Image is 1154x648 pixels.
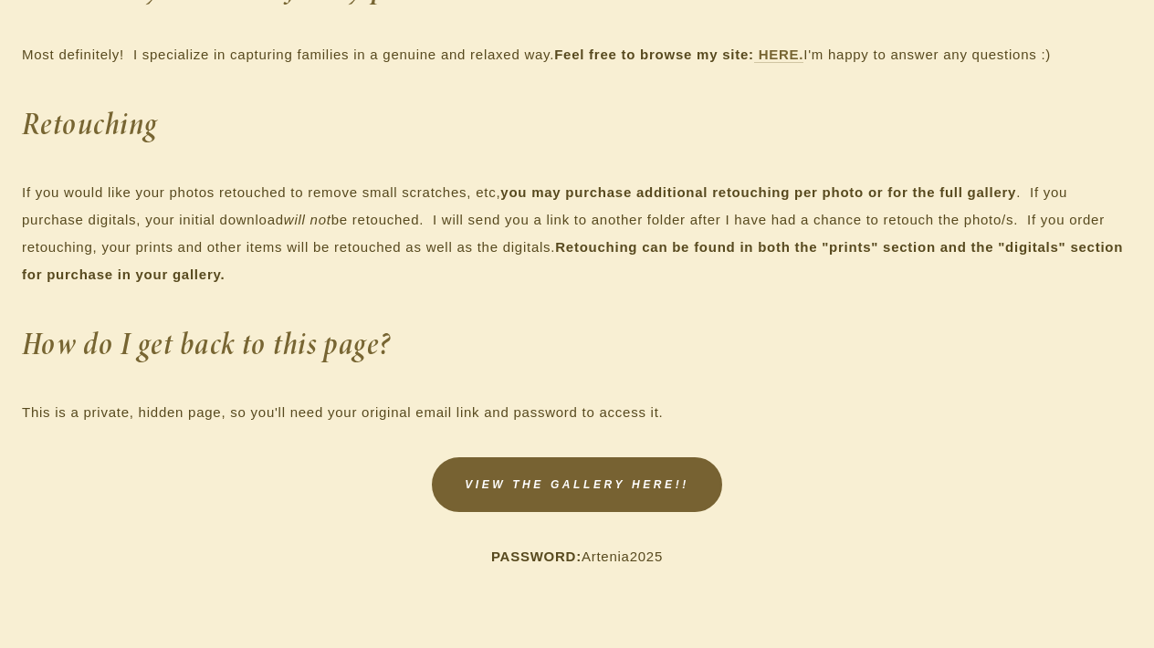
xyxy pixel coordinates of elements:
p: This is a private, hidden page, so you'll need your original email link and password to access it. [22,399,1132,426]
strong: you may purchase additional retouching per photo or for the full gallery [500,184,1016,200]
strong: HERE. [759,47,804,62]
a: VIEW THE GALLERY HERE!! [432,457,722,512]
strong: Retouching can be found in both the "prints" section and the "digitals" section for purchase in y... [22,239,1128,282]
strong: PASSWORD: [491,549,582,564]
p: Artenia2025 [22,543,1132,570]
h2: Retouching [22,96,1132,152]
h2: How do I get back to this page? [22,316,1132,371]
p: If you would like your photos retouched to remove small scratches, etc, . If you purchase digital... [22,179,1132,288]
strong: Feel free to browse my site: [554,47,754,62]
em: will not [284,212,331,227]
a: HERE. [759,47,804,64]
p: Most definitely! I specialize in capturing families in a genuine and relaxed way. I'm happy to an... [22,41,1132,68]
